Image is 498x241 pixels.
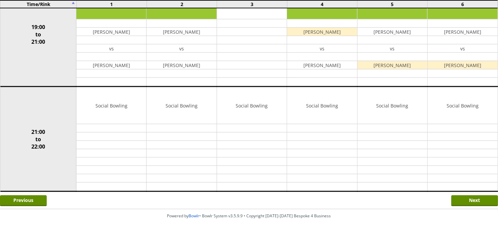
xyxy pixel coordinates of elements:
td: [PERSON_NAME] [428,61,497,69]
td: 2 [147,0,217,8]
td: Social Bowling [217,87,287,124]
td: vs [428,44,497,53]
a: Bowlr [189,213,200,219]
td: [PERSON_NAME] [357,61,427,69]
td: 21:00 to 22:00 [0,87,76,192]
td: 5 [357,0,427,8]
td: Social Bowling [147,87,216,124]
td: vs [287,44,357,53]
td: Social Bowling [357,87,427,124]
td: [PERSON_NAME] [357,28,427,36]
td: Social Bowling [76,87,146,124]
span: Powered by • Bowlr System v3.5.9.9 • Copyright [DATE]-[DATE] Bespoke 4 Business [167,213,331,219]
td: [PERSON_NAME] [76,28,146,36]
input: Next [451,195,498,206]
td: Time/Rink [0,0,76,8]
td: 4 [287,0,357,8]
td: 3 [217,0,287,8]
td: vs [76,44,146,53]
td: [PERSON_NAME] [147,28,216,36]
td: [PERSON_NAME] [287,61,357,69]
td: [PERSON_NAME] [428,28,497,36]
td: 6 [428,0,498,8]
td: [PERSON_NAME] [147,61,216,69]
td: 1 [76,0,147,8]
td: vs [147,44,216,53]
td: [PERSON_NAME] [287,28,357,36]
td: Social Bowling [287,87,357,124]
td: Social Bowling [428,87,497,124]
td: vs [357,44,427,53]
td: [PERSON_NAME] [76,61,146,69]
